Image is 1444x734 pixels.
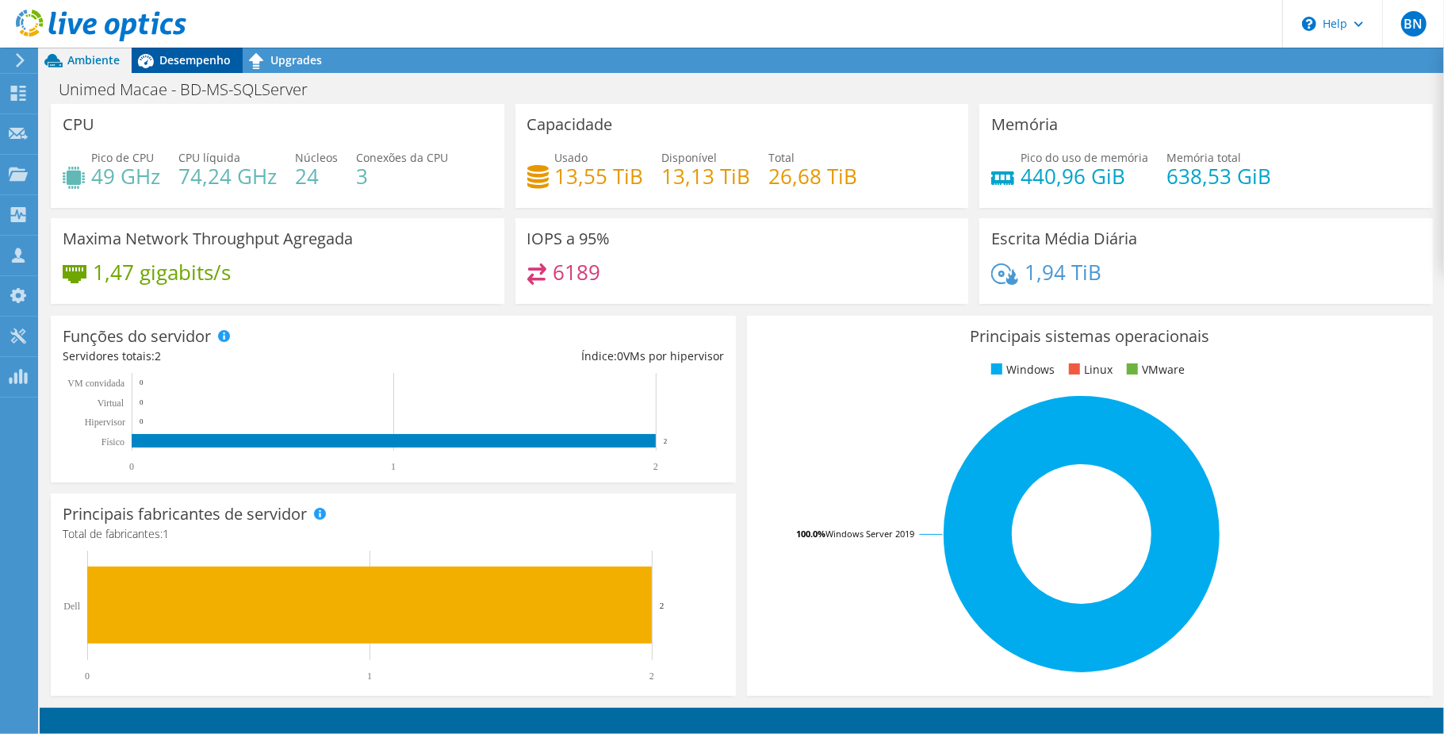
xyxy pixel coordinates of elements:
span: 0 [617,348,623,363]
span: 2 [155,348,161,363]
text: 1 [367,671,372,682]
span: Núcleos [295,150,338,165]
span: Memória total [1166,150,1241,165]
h4: 74,24 GHz [178,167,277,185]
h3: Escrita Média Diária [991,230,1137,248]
span: Usado [555,150,588,165]
text: 1 [391,461,396,472]
span: BN [1401,11,1427,37]
text: 0 [129,461,134,472]
div: Índice: VMs por hipervisor [393,348,724,365]
span: CPU líquida [178,150,240,165]
text: 0 [140,379,144,386]
text: Virtual [98,398,124,409]
span: Upgrades [270,52,322,67]
tspan: Windows Server 2019 [825,528,914,540]
h4: 6189 [553,263,600,281]
span: Pico do uso de memória [1021,150,1148,165]
text: 0 [140,417,144,425]
text: Hipervisor [85,417,125,428]
h4: 24 [295,167,338,185]
h3: Funções do servidor [63,328,211,345]
h4: Total de fabricantes: [63,525,724,543]
h1: Unimed Macae - BD-MS-SQLServer [52,81,332,98]
div: Servidores totais: [63,348,393,365]
text: VM convidada [67,378,124,389]
text: 0 [85,671,90,682]
h3: Principais sistemas operacionais [759,328,1420,345]
tspan: 100.0% [796,528,825,540]
h3: Maxima Network Throughput Agregada [63,230,353,248]
li: Linux [1065,361,1113,379]
h4: 1,94 TiB [1025,263,1101,281]
h3: Principais fabricantes de servidor [63,505,307,523]
span: Desempenho [159,52,231,67]
h3: Memória [991,116,1058,133]
tspan: Físico [102,436,124,448]
h4: 13,13 TiB [662,167,751,185]
h3: Capacidade [527,116,613,133]
h4: 13,55 TiB [555,167,644,185]
h4: 1,47 gigabits/s [93,263,231,281]
h4: 638,53 GiB [1166,167,1271,185]
text: 2 [664,437,668,445]
text: Dell [63,601,80,612]
li: VMware [1123,361,1185,379]
span: 1 [163,526,169,541]
h4: 26,68 TiB [769,167,858,185]
text: 0 [140,398,144,406]
span: Pico de CPU [91,150,154,165]
span: Disponível [662,150,718,165]
h3: IOPS a 95% [527,230,611,248]
h4: 49 GHz [91,167,160,185]
span: Ambiente [67,52,120,67]
svg: \n [1302,17,1316,31]
span: Conexões da CPU [356,150,448,165]
h4: 440,96 GiB [1021,167,1148,185]
h3: CPU [63,116,94,133]
h4: 3 [356,167,448,185]
span: Total [769,150,795,165]
text: 2 [653,461,658,472]
text: 2 [660,601,665,610]
text: 2 [649,671,654,682]
li: Windows [987,361,1055,379]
